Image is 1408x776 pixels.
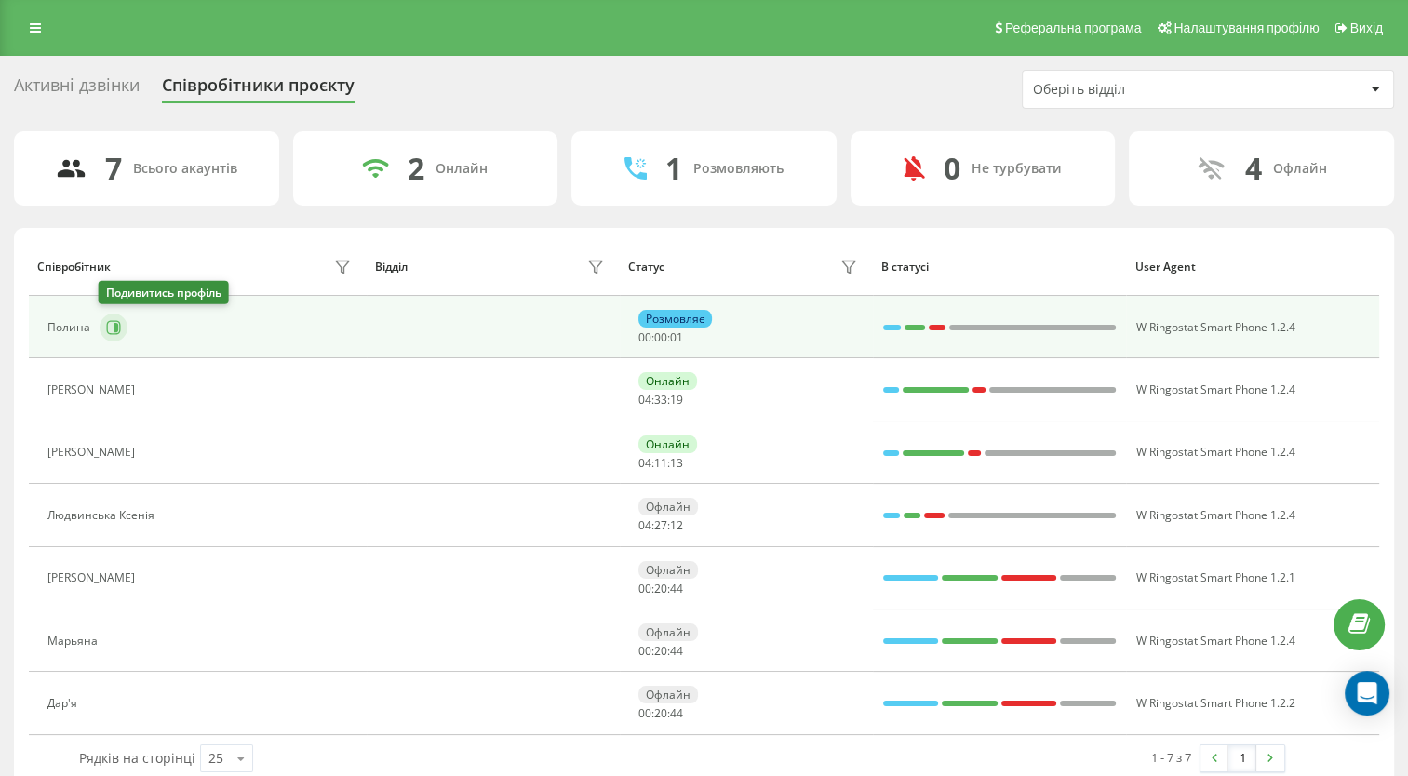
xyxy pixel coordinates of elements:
[1136,695,1295,711] span: W Ringostat Smart Phone 1.2.2
[654,643,667,659] span: 20
[638,645,683,658] div: : :
[638,517,651,533] span: 04
[638,372,697,390] div: Онлайн
[1173,20,1319,35] span: Налаштування профілю
[638,394,683,407] div: : :
[47,509,159,522] div: Людвинська Ксенія
[1350,20,1383,35] span: Вихід
[47,383,140,396] div: [PERSON_NAME]
[638,519,683,532] div: : :
[638,331,683,344] div: : :
[638,310,712,328] div: Розмовляє
[670,455,683,471] span: 13
[638,392,651,408] span: 04
[133,161,237,177] div: Всього акаунтів
[638,707,683,720] div: : :
[670,643,683,659] span: 44
[1228,745,1256,771] a: 1
[14,75,140,104] div: Активні дзвінки
[638,498,698,515] div: Офлайн
[1345,671,1389,716] div: Open Intercom Messenger
[1136,381,1295,397] span: W Ringostat Smart Phone 1.2.4
[638,582,683,595] div: : :
[1136,633,1295,649] span: W Ringostat Smart Phone 1.2.4
[47,571,140,584] div: [PERSON_NAME]
[670,581,683,596] span: 44
[47,697,82,710] div: Дар'я
[1136,319,1295,335] span: W Ringostat Smart Phone 1.2.4
[1136,507,1295,523] span: W Ringostat Smart Phone 1.2.4
[638,643,651,659] span: 00
[670,705,683,721] span: 44
[638,455,651,471] span: 04
[670,517,683,533] span: 12
[638,581,651,596] span: 00
[1273,161,1327,177] div: Офлайн
[944,151,960,186] div: 0
[638,623,698,641] div: Офлайн
[1134,261,1370,274] div: User Agent
[670,392,683,408] span: 19
[99,281,229,304] div: Подивитись профіль
[408,151,424,186] div: 2
[37,261,111,274] div: Співробітник
[628,261,664,274] div: Статус
[972,161,1062,177] div: Не турбувати
[1136,444,1295,460] span: W Ringostat Smart Phone 1.2.4
[1136,569,1295,585] span: W Ringostat Smart Phone 1.2.1
[654,329,667,345] span: 00
[693,161,784,177] div: Розмовляють
[654,517,667,533] span: 27
[881,261,1117,274] div: В статусі
[638,705,651,721] span: 00
[375,261,408,274] div: Відділ
[670,329,683,345] span: 01
[47,446,140,459] div: [PERSON_NAME]
[654,455,667,471] span: 11
[436,161,488,177] div: Онлайн
[79,749,195,767] span: Рядків на сторінці
[162,75,355,104] div: Співробітники проєкту
[47,635,102,648] div: Марьяна
[1005,20,1142,35] span: Реферальна програма
[638,435,697,453] div: Онлайн
[654,581,667,596] span: 20
[638,457,683,470] div: : :
[1245,151,1262,186] div: 4
[47,321,95,334] div: Полина
[638,561,698,579] div: Офлайн
[105,151,122,186] div: 7
[208,749,223,768] div: 25
[665,151,682,186] div: 1
[638,329,651,345] span: 00
[654,705,667,721] span: 20
[1151,748,1191,767] div: 1 - 7 з 7
[654,392,667,408] span: 33
[638,686,698,703] div: Офлайн
[1033,82,1255,98] div: Оберіть відділ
